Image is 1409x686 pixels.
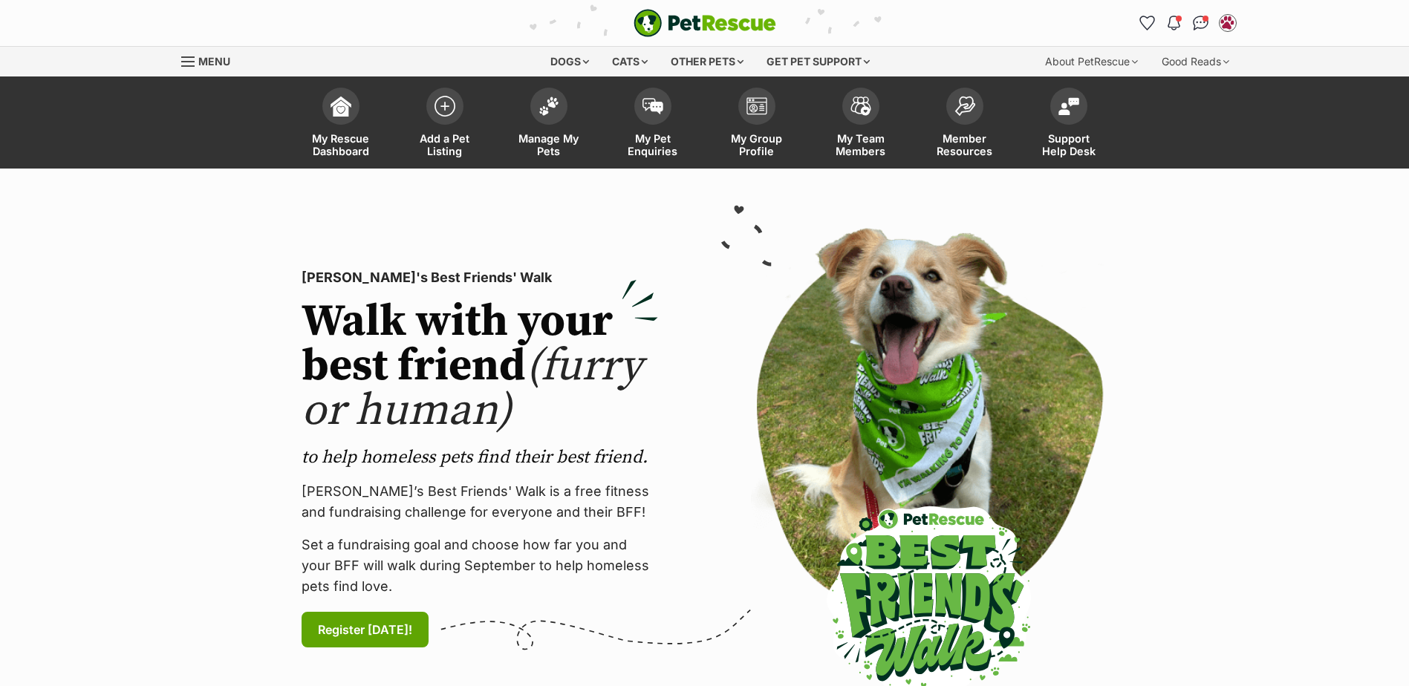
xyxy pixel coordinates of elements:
[302,535,658,597] p: Set a fundraising goal and choose how far you and your BFF will walk during September to help hom...
[756,47,880,76] div: Get pet support
[660,47,754,76] div: Other pets
[1035,132,1102,157] span: Support Help Desk
[634,9,776,37] img: logo-e224e6f780fb5917bec1dbf3a21bbac754714ae5b6737aabdf751b685950b380.svg
[302,445,658,469] p: to help homeless pets find their best friend.
[435,96,455,117] img: add-pet-listing-icon-0afa8454b4691262ce3f59096e99ab1cd57d4a30225e0717b998d2c9b9846f56.svg
[1058,97,1079,115] img: help-desk-icon-fdf02630f3aa405de69fd3d07c3f3aa587a6932b1a1747fa1d2bba05be0121f9.svg
[411,132,478,157] span: Add a Pet Listing
[198,55,230,68] span: Menu
[1189,11,1213,35] a: Conversations
[181,47,241,73] a: Menu
[1168,16,1179,30] img: notifications-46538b983faf8c2785f20acdc204bb7945ddae34d4c08c2a6579f10ce5e182be.svg
[809,80,913,169] a: My Team Members
[634,9,776,37] a: PetRescue
[302,612,429,647] a: Register [DATE]!
[302,267,658,288] p: [PERSON_NAME]'s Best Friends' Walk
[302,300,658,434] h2: Walk with your best friend
[705,80,809,169] a: My Group Profile
[723,132,790,157] span: My Group Profile
[619,132,686,157] span: My Pet Enquiries
[602,47,658,76] div: Cats
[931,132,998,157] span: Member Resources
[540,47,599,76] div: Dogs
[331,96,351,117] img: dashboard-icon-eb2f2d2d3e046f16d808141f083e7271f6b2e854fb5c12c21221c1fb7104beca.svg
[538,97,559,116] img: manage-my-pets-icon-02211641906a0b7f246fdf0571729dbe1e7629f14944591b6c1af311fb30b64b.svg
[393,80,497,169] a: Add a Pet Listing
[302,339,642,439] span: (furry or human)
[307,132,374,157] span: My Rescue Dashboard
[1136,11,1240,35] ul: Account quick links
[1220,16,1235,30] img: Ballarat Animal Shelter profile pic
[1035,47,1148,76] div: About PetRescue
[1136,11,1159,35] a: Favourites
[302,481,658,523] p: [PERSON_NAME]’s Best Friends' Walk is a free fitness and fundraising challenge for everyone and t...
[497,80,601,169] a: Manage My Pets
[1193,16,1208,30] img: chat-41dd97257d64d25036548639549fe6c8038ab92f7586957e7f3b1b290dea8141.svg
[746,97,767,115] img: group-profile-icon-3fa3cf56718a62981997c0bc7e787c4b2cf8bcc04b72c1350f741eb67cf2f40e.svg
[1162,11,1186,35] button: Notifications
[913,80,1017,169] a: Member Resources
[642,98,663,114] img: pet-enquiries-icon-7e3ad2cf08bfb03b45e93fb7055b45f3efa6380592205ae92323e6603595dc1f.svg
[1017,80,1121,169] a: Support Help Desk
[289,80,393,169] a: My Rescue Dashboard
[850,97,871,116] img: team-members-icon-5396bd8760b3fe7c0b43da4ab00e1e3bb1a5d9ba89233759b79545d2d3fc5d0d.svg
[1216,11,1240,35] button: My account
[1151,47,1240,76] div: Good Reads
[827,132,894,157] span: My Team Members
[601,80,705,169] a: My Pet Enquiries
[515,132,582,157] span: Manage My Pets
[318,621,412,638] span: Register [DATE]!
[954,96,975,116] img: member-resources-icon-8e73f808a243e03378d46382f2149f9095a855e16c252ad45f914b54edf8863c.svg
